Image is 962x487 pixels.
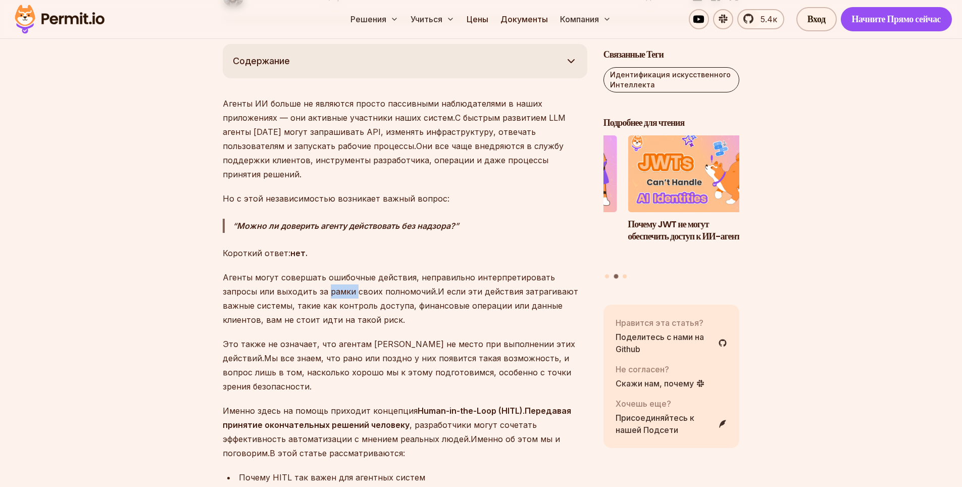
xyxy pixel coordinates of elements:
img: Почему JWT не могут обеспечить доступ к ИИ-агентам [628,135,764,212]
ya-tr-span: Короткий ответ: [223,248,290,258]
ya-tr-span: Именно об этом мы и поговорим. [223,434,560,458]
h3: Почему JWT не могут обеспечить доступ к ИИ-агентам [628,218,764,243]
ya-tr-span: Но с этой независимостью возникает важный вопрос: [223,193,449,204]
ya-tr-span: Содержание [233,56,290,66]
button: Решения [346,9,402,29]
ya-tr-span: Начните Прямо сейчас [852,12,941,26]
ya-tr-span: Не согласен? [616,364,669,374]
a: Вход [796,7,837,31]
img: Разрешающий логотип [10,2,109,36]
button: Перейдите к слайду 2 [614,274,618,279]
button: Содержание [223,44,587,78]
button: Компания [556,9,615,29]
ya-tr-span: Вход [807,12,826,26]
ya-tr-span: Хочешь еще? [616,398,671,408]
a: Скажи нам, почему [616,377,705,389]
a: Присоединяйтесь к нашей Подсети [616,411,728,435]
ya-tr-span: , разработчики могут сочетать эффективность автоматизации с мнением реальных людей. [223,420,537,444]
ya-tr-span: Идентификация искусственного Интеллекта [610,70,731,89]
button: Перейдите к слайду 3 [623,274,627,278]
ya-tr-span: Решения [350,13,386,25]
a: Начните Прямо сейчас [841,7,952,31]
ya-tr-span: Именно здесь на помощь приходит концепция [223,406,418,416]
ya-tr-span: 5.4к [761,14,777,24]
ya-tr-span: Передавая принятие окончательных решений человеку [223,406,571,430]
ya-tr-span: Учиться [411,13,442,25]
a: Документы [496,9,552,29]
ya-tr-span: Компания [560,13,599,25]
button: Учиться [407,9,459,29]
ya-tr-span: . [523,406,525,416]
a: Почему JWT не могут обеспечить доступ к ИИ-агентамПочему JWT не могут обеспечить доступ к ИИ-агентам [628,135,764,268]
ya-tr-span: Почему HITL так важен для агентных систем [239,472,425,482]
a: Поделитесь с нами на Github [616,330,728,355]
ya-tr-span: нет. [290,248,308,258]
ya-tr-span: Подробнее для чтения [603,116,684,129]
div: Публикации [603,135,740,280]
a: 5.4к [737,9,784,29]
ya-tr-span: В этой статье рассматриваются: [270,448,405,458]
ya-tr-span: Агенты могут совершать ошибочные действия, неправильно интерпретировать запросы или выходить за р... [223,272,555,297]
ya-tr-span: Цены [467,14,488,24]
ya-tr-span: Агенты ИИ больше не являются просто пассивными наблюдателями в наших приложениях — они активные у... [223,99,542,123]
button: Перейдите к слайду 1 [605,274,609,278]
ya-tr-span: И если эти действия затрагивают важные системы, такие как контроль доступа, финансовые операции и... [223,286,578,325]
ya-tr-span: Они все чаще внедряются в службу поддержки клиентов, инструменты разработчика, операции и даже пр... [223,141,564,179]
ya-tr-span: Нравится эта статья? [616,317,703,327]
ya-tr-span: С быстрым развитием LLM агенты [DATE] могут запрашивать API, изменять инфраструктуру, отвечать по... [223,113,566,151]
ya-tr-span: Связанные Теги [603,48,664,61]
a: Идентификация искусственного Интеллекта [603,67,740,92]
ya-tr-span: Документы [500,14,548,24]
li: 2 из 3 [628,135,764,268]
a: Цены [463,9,492,29]
ya-tr-span: Human-in-the-Loop (HITL) [418,406,523,416]
ya-tr-span: Мы все знаем, что рано или поздно у них появится такая возможность, и вопрос лишь в том, наскольк... [223,353,571,392]
li: 1 из 3 [481,135,617,268]
ya-tr-span: Это также не означает, что агентам [PERSON_NAME] не место при выполнении этих действий. [223,339,575,363]
ya-tr-span: Можно ли доверить агенту действовать без надзора? [237,221,455,231]
h3: Полное руководство по MCP Auth: идентификация, согласие и безопасность агентов [481,218,617,255]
